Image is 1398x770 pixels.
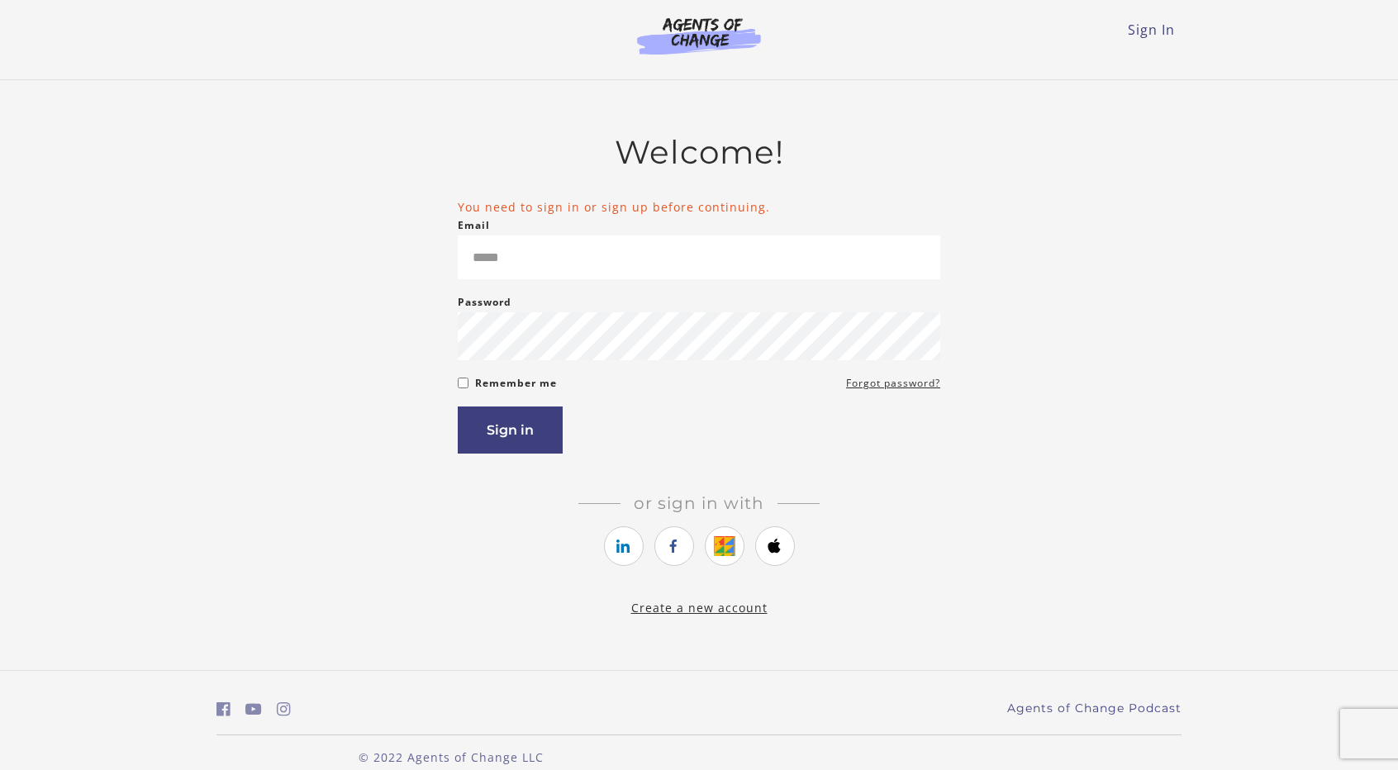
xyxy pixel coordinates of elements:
[705,526,744,566] a: https://courses.thinkific.com/users/auth/google?ss%5Breferral%5D=&ss%5Buser_return_to%5D=%2Fenrol...
[1007,700,1182,717] a: Agents of Change Podcast
[846,373,940,393] a: Forgot password?
[277,697,291,721] a: https://www.instagram.com/agentsofchangeprep/ (Open in a new window)
[621,493,777,513] span: Or sign in with
[755,526,795,566] a: https://courses.thinkific.com/users/auth/apple?ss%5Breferral%5D=&ss%5Buser_return_to%5D=%2Fenroll...
[245,701,262,717] i: https://www.youtube.com/c/AgentsofChangeTestPrepbyMeaganMitchell (Open in a new window)
[458,292,511,312] label: Password
[1128,21,1175,39] a: Sign In
[475,373,557,393] label: Remember me
[216,749,686,766] p: © 2022 Agents of Change LLC
[277,701,291,717] i: https://www.instagram.com/agentsofchangeprep/ (Open in a new window)
[604,526,644,566] a: https://courses.thinkific.com/users/auth/linkedin?ss%5Breferral%5D=&ss%5Buser_return_to%5D=%2Fenr...
[216,697,231,721] a: https://www.facebook.com/groups/aswbtestprep (Open in a new window)
[654,526,694,566] a: https://courses.thinkific.com/users/auth/facebook?ss%5Breferral%5D=&ss%5Buser_return_to%5D=%2Fenr...
[458,216,490,235] label: Email
[245,697,262,721] a: https://www.youtube.com/c/AgentsofChangeTestPrepbyMeaganMitchell (Open in a new window)
[631,600,768,616] a: Create a new account
[458,406,563,454] button: Sign in
[216,701,231,717] i: https://www.facebook.com/groups/aswbtestprep (Open in a new window)
[458,133,940,172] h2: Welcome!
[458,198,940,216] li: You need to sign in or sign up before continuing.
[620,17,778,55] img: Agents of Change Logo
